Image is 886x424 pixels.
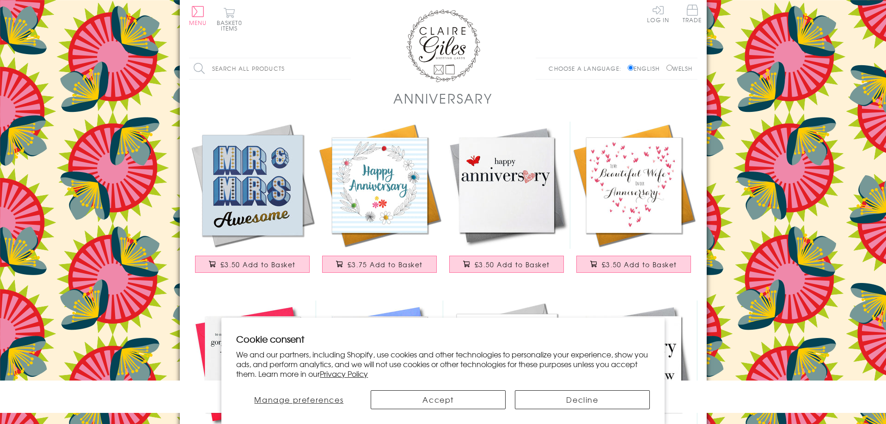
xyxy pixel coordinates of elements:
[449,256,564,273] button: £3.50 Add to Basket
[602,260,677,269] span: £3.50 Add to Basket
[189,6,207,25] button: Menu
[549,64,626,73] p: Choose a language:
[348,260,423,269] span: £3.75 Add to Basket
[189,122,316,249] img: Wedding Card, Mr & Mrs Awesome, blue block letters, with gold foil
[220,260,296,269] span: £3.50 Add to Basket
[576,256,691,273] button: £3.50 Add to Basket
[236,350,650,378] p: We and our partners, including Shopify, use cookies and other technologies to personalize your ex...
[195,256,310,273] button: £3.50 Add to Basket
[666,65,672,71] input: Welsh
[683,5,702,23] span: Trade
[570,122,697,282] a: Wedding Card, Heart, Beautiful Wife Anniversary £3.50 Add to Basket
[316,122,443,249] img: Wedding Card, Flower Circle, Happy Anniversary, Embellished with pompoms
[342,58,351,79] input: Search
[221,18,242,32] span: 0 items
[406,9,480,82] img: Claire Giles Greetings Cards
[443,122,570,249] img: Wedding Card, Heart, Happy Anniversary, embellished with a fabric butterfly
[443,122,570,282] a: Wedding Card, Heart, Happy Anniversary, embellished with a fabric butterfly £3.50 Add to Basket
[515,390,650,409] button: Decline
[647,5,669,23] a: Log In
[254,394,343,405] span: Manage preferences
[393,89,492,108] h1: Anniversary
[217,7,242,31] button: Basket0 items
[322,256,437,273] button: £3.75 Add to Basket
[236,390,361,409] button: Manage preferences
[628,65,634,71] input: English
[316,122,443,282] a: Wedding Card, Flower Circle, Happy Anniversary, Embellished with pompoms £3.75 Add to Basket
[320,368,368,379] a: Privacy Policy
[189,122,316,282] a: Wedding Card, Mr & Mrs Awesome, blue block letters, with gold foil £3.50 Add to Basket
[628,64,664,73] label: English
[371,390,506,409] button: Accept
[570,122,697,249] img: Wedding Card, Heart, Beautiful Wife Anniversary
[666,64,693,73] label: Welsh
[189,18,207,27] span: Menu
[189,58,351,79] input: Search all products
[683,5,702,25] a: Trade
[236,332,650,345] h2: Cookie consent
[475,260,550,269] span: £3.50 Add to Basket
